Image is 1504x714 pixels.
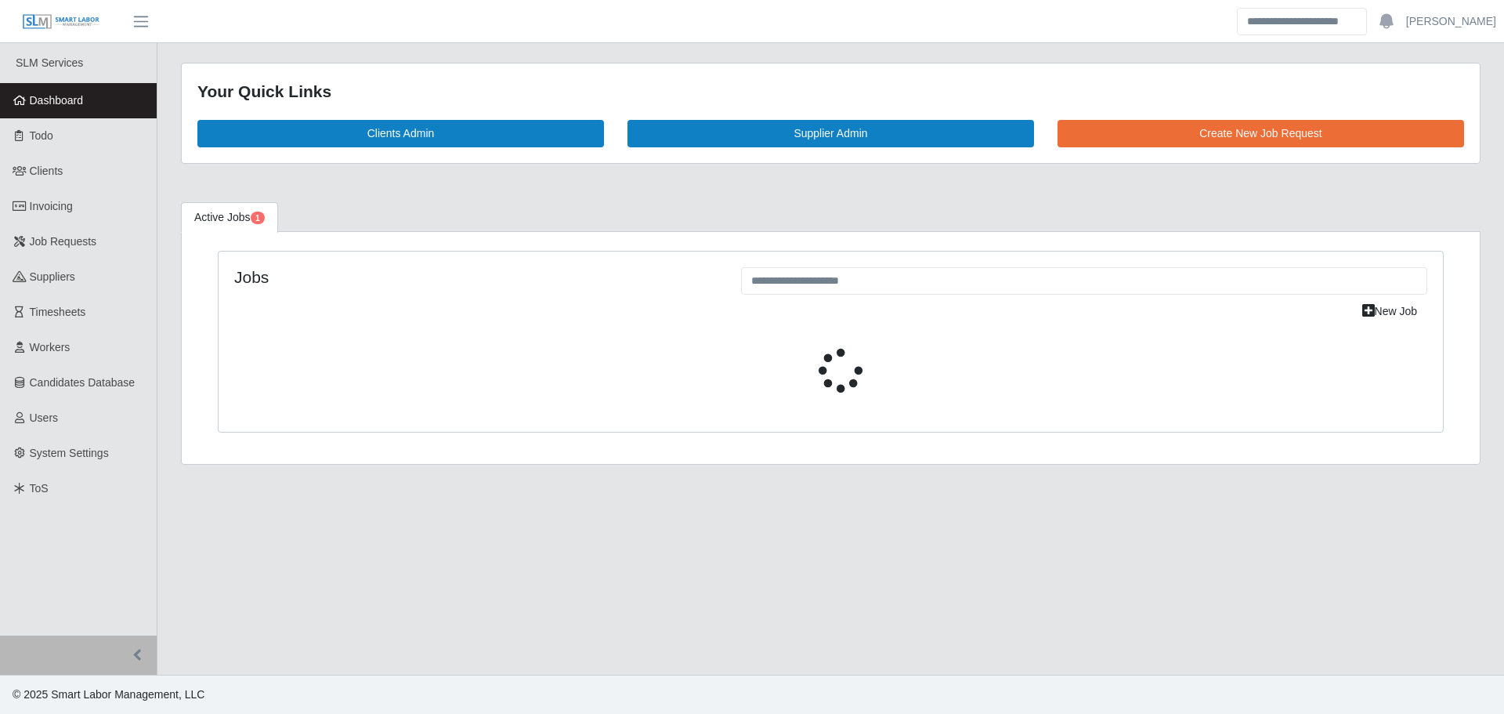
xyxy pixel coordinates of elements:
a: Supplier Admin [627,120,1034,147]
a: Create New Job Request [1057,120,1464,147]
span: Invoicing [30,200,73,212]
input: Search [1237,8,1367,35]
span: SLM Services [16,56,83,69]
span: ToS [30,482,49,495]
span: Users [30,411,59,424]
a: [PERSON_NAME] [1406,13,1496,30]
span: Candidates Database [30,376,136,389]
div: Your Quick Links [197,79,1464,104]
a: New Job [1352,298,1427,325]
span: © 2025 Smart Labor Management, LLC [13,688,204,701]
a: Active Jobs [181,202,278,233]
span: System Settings [30,447,109,459]
span: Workers [30,341,70,353]
span: Timesheets [30,306,86,318]
h4: Jobs [234,267,718,287]
span: Todo [30,129,53,142]
span: Pending Jobs [251,212,265,224]
span: Clients [30,165,63,177]
a: Clients Admin [197,120,604,147]
span: Job Requests [30,235,97,248]
img: SLM Logo [22,13,100,31]
span: Suppliers [30,270,75,283]
span: Dashboard [30,94,84,107]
